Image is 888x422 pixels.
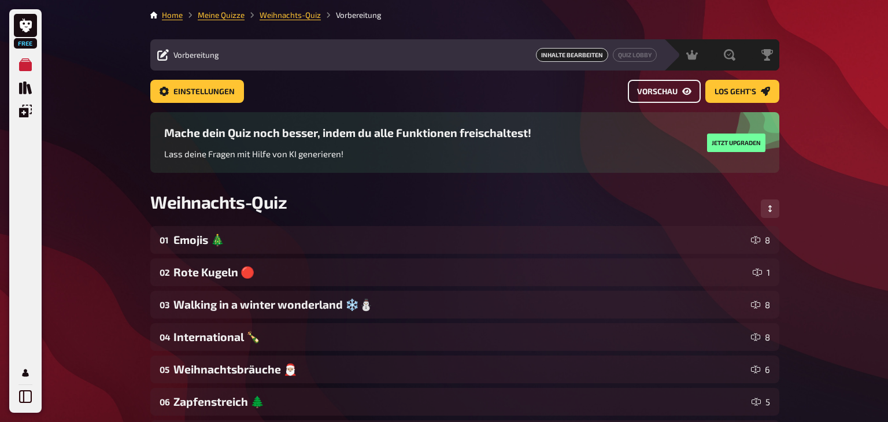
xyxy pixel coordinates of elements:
a: Profil [14,361,37,384]
button: Los geht's [705,80,779,103]
a: Einblendungen [14,99,37,123]
a: Home [162,10,183,20]
div: Weihnachtsbräuche 🎅🏼 [173,362,746,376]
span: Weihnachts-Quiz [150,191,287,212]
a: Meine Quizze [14,53,37,76]
div: 05 [160,364,169,375]
h3: Mache dein Quiz noch besser, indem du alle Funktionen freischaltest! [164,126,531,139]
div: 6 [751,365,770,374]
div: 1 [753,268,770,277]
li: Meine Quizze [183,9,245,21]
div: 01 [160,235,169,245]
div: 04 [160,332,169,342]
li: Home [162,9,183,21]
div: Walking in a winter wonderland ❄️⛄️ [173,298,746,312]
button: Quiz Lobby [613,48,657,62]
span: Los geht's [715,88,756,96]
div: 8 [751,235,770,245]
div: Rote Kugeln 🔴 [173,265,748,279]
span: Vorbereitung [173,50,219,60]
a: Quiz Sammlung [14,76,37,99]
button: Einstellungen [150,80,244,103]
a: Weihnachts-Quiz [260,10,321,20]
button: Reihenfolge anpassen [761,199,779,218]
a: Inhalte Bearbeiten [536,48,608,62]
div: 02 [160,267,169,277]
a: Meine Quizze [198,10,245,20]
div: 03 [160,299,169,310]
span: Vorschau [637,88,678,96]
div: 8 [751,332,770,342]
span: Free [15,40,36,47]
span: Lass deine Fragen mit Hilfe von KI generieren! [164,149,343,159]
li: Weihnachts-Quiz [245,9,321,21]
div: Zapfenstreich 🌲 [173,395,747,409]
div: 8 [751,300,770,309]
div: International 🍾 [173,330,746,344]
li: Vorbereitung [321,9,382,21]
div: 06 [160,397,169,407]
div: Emojis 🎄 [173,233,746,247]
span: Einstellungen [173,88,235,96]
div: 5 [752,397,770,406]
button: Vorschau [628,80,701,103]
button: Jetzt upgraden [707,134,765,152]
